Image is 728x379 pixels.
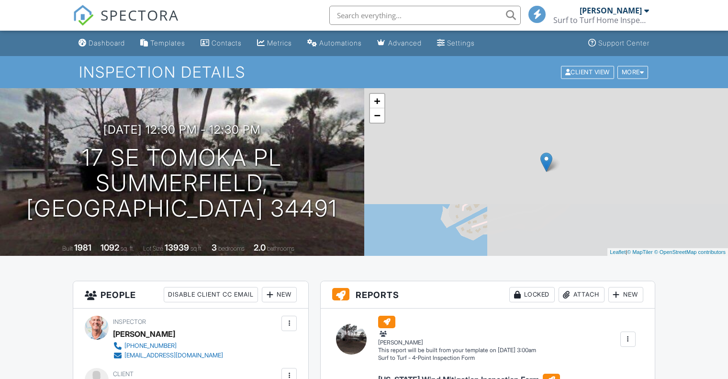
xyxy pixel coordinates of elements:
[113,341,223,351] a: [PHONE_NUMBER]
[378,354,536,362] div: Surf to Turf - 4-Point Inspection Form
[89,39,125,47] div: Dashboard
[74,242,91,253] div: 1981
[136,34,189,52] a: Templates
[143,245,163,252] span: Lot Size
[124,342,177,350] div: [PHONE_NUMBER]
[254,242,266,253] div: 2.0
[607,248,728,256] div: |
[73,13,179,33] a: SPECTORA
[218,245,245,252] span: bedrooms
[610,249,626,255] a: Leaflet
[329,6,521,25] input: Search everything...
[598,39,650,47] div: Support Center
[267,245,294,252] span: bathrooms
[561,66,614,79] div: Client View
[253,34,296,52] a: Metrics
[553,15,649,25] div: Surf to Turf Home Inspections
[262,287,297,302] div: New
[150,39,185,47] div: Templates
[319,39,362,47] div: Automations
[62,245,73,252] span: Built
[113,327,175,341] div: [PERSON_NAME]
[73,281,308,309] h3: People
[212,39,242,47] div: Contacts
[113,351,223,360] a: [EMAIL_ADDRESS][DOMAIN_NAME]
[584,34,653,52] a: Support Center
[164,287,258,302] div: Disable Client CC Email
[113,370,134,378] span: Client
[627,249,653,255] a: © MapTiler
[101,242,119,253] div: 1092
[124,352,223,359] div: [EMAIL_ADDRESS][DOMAIN_NAME]
[101,5,179,25] span: SPECTORA
[447,39,475,47] div: Settings
[73,5,94,26] img: The Best Home Inspection Software - Spectora
[165,242,189,253] div: 13939
[559,287,605,302] div: Attach
[580,6,642,15] div: [PERSON_NAME]
[373,34,426,52] a: Advanced
[303,34,366,52] a: Automations (Basic)
[212,242,217,253] div: 3
[79,64,649,80] h1: Inspection Details
[267,39,292,47] div: Metrics
[113,318,146,325] span: Inspector
[509,287,555,302] div: Locked
[321,281,655,309] h3: Reports
[121,245,134,252] span: sq. ft.
[617,66,649,79] div: More
[560,68,616,75] a: Client View
[103,123,261,136] h3: [DATE] 12:30 pm - 12:30 pm
[388,39,422,47] div: Advanced
[433,34,479,52] a: Settings
[197,34,246,52] a: Contacts
[190,245,202,252] span: sq.ft.
[370,94,384,108] a: Zoom in
[378,346,536,354] div: This report will be built from your template on [DATE] 3:00am
[378,329,536,346] div: [PERSON_NAME]
[15,145,349,221] h1: 17 SE Tomoka Pl SUMMERFIELD, [GEOGRAPHIC_DATA] 34491
[75,34,129,52] a: Dashboard
[370,108,384,123] a: Zoom out
[654,249,726,255] a: © OpenStreetMap contributors
[608,287,643,302] div: New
